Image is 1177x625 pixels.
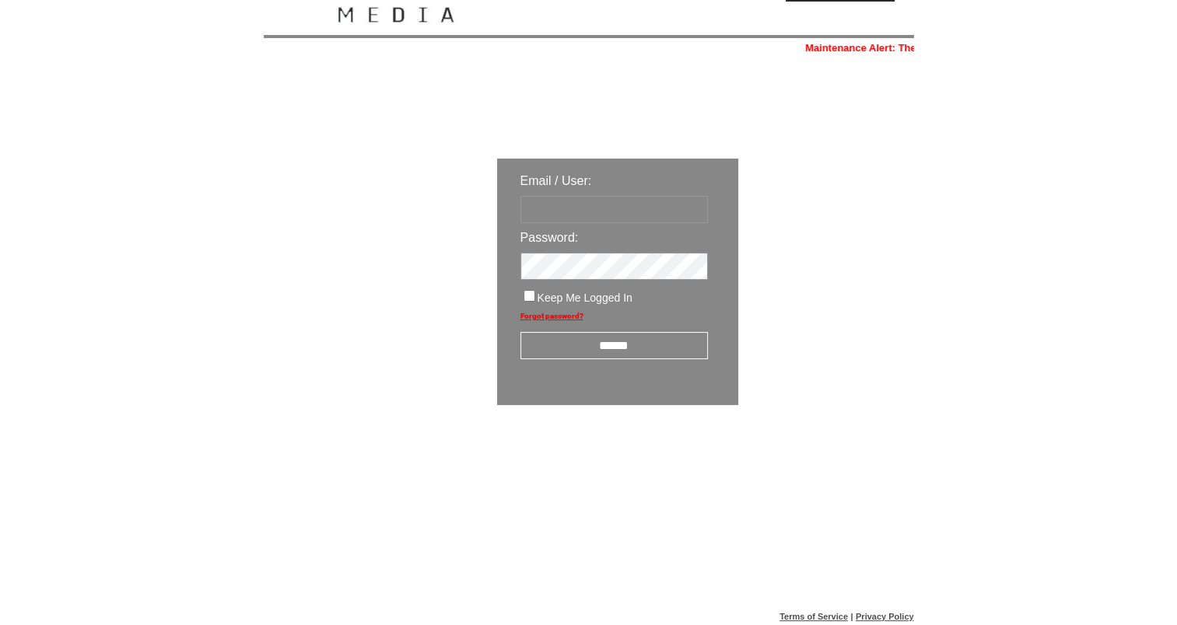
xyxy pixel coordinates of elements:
a: Privacy Policy [856,612,914,621]
span: | [850,612,853,621]
a: Forgot password? [520,312,583,320]
img: transparent.png [783,444,861,463]
a: Terms of Service [779,612,848,621]
span: Password: [520,231,579,244]
span: Email / User: [520,174,592,187]
marquee: Maintenance Alert: The server will be restarted shortly due to a software upgrade. Please save yo... [264,42,914,54]
span: Keep Me Logged In [538,292,632,304]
